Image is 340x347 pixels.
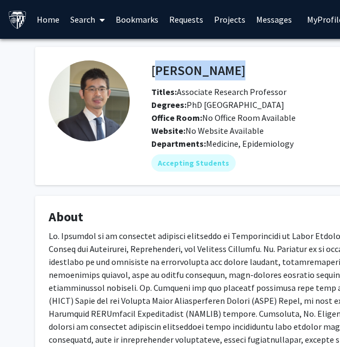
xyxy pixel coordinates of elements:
[151,154,236,172] mat-chip: Accepting Students
[151,125,185,136] b: Website:
[8,10,27,29] img: Johns Hopkins University Logo
[49,60,130,141] img: Profile Picture
[206,138,294,149] span: Medicine, Epidemiology
[151,125,264,136] span: No Website Available
[31,1,65,38] a: Home
[151,112,296,123] span: No Office Room Available
[8,298,46,339] iframe: Chat
[65,1,110,38] a: Search
[151,112,202,123] b: Office Room:
[110,1,164,38] a: Bookmarks
[151,99,284,110] span: PhD [GEOGRAPHIC_DATA]
[209,1,251,38] a: Projects
[251,1,297,38] a: Messages
[164,1,209,38] a: Requests
[151,86,286,97] span: Associate Research Professor
[151,60,245,80] h4: [PERSON_NAME]
[151,99,186,110] b: Degrees:
[151,138,206,149] b: Departments:
[151,86,177,97] b: Titles:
